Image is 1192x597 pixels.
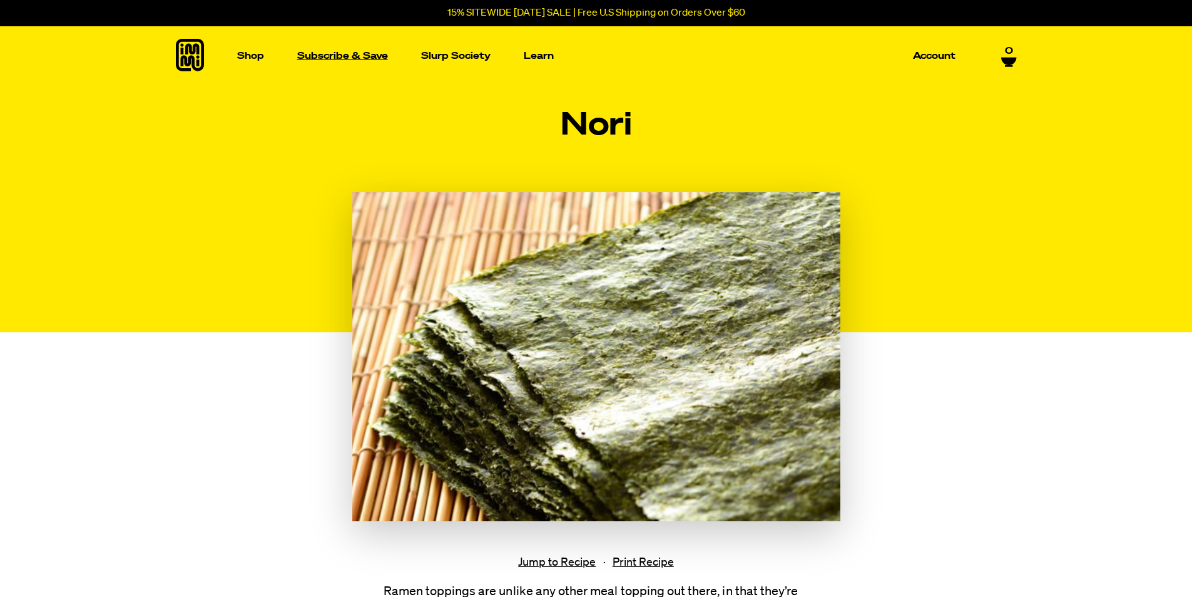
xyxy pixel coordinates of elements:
p: Learn [524,51,554,61]
a: Shop [232,26,269,86]
a: Subscribe & Save [292,46,393,66]
span: · [603,556,606,569]
a: Slurp Society [416,46,496,66]
a: Account [908,46,960,66]
span: 0 [1005,46,1013,57]
a: 0 [1001,46,1017,67]
p: Subscribe & Save [297,51,388,61]
a: Jump to Recipe [518,556,596,569]
p: 15% SITEWIDE [DATE] SALE | Free U.S Shipping on Orders Over $60 [447,8,745,19]
a: Print Recipe [613,556,674,569]
a: Learn [519,26,559,86]
p: Slurp Society [421,51,491,61]
h1: Nori [352,108,840,144]
p: Shop [237,51,264,61]
img: nori header [352,192,840,521]
p: Account [913,51,955,61]
nav: Main navigation [232,26,960,86]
